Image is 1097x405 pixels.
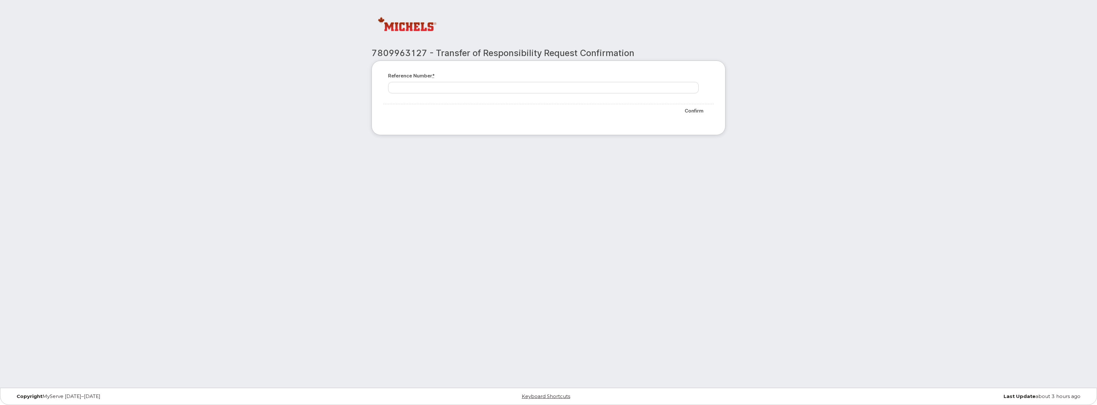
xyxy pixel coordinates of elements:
label: Reference number [388,72,435,79]
input: Confirm [679,104,709,118]
h2: 7809963127 - Transfer of Responsibility Request Confirmation [372,48,725,58]
div: about 3 hours ago [727,394,1085,399]
strong: Last Update [1004,393,1035,399]
img: Michels Canada [377,17,438,32]
abbr: required [432,73,435,79]
div: MyServe [DATE]–[DATE] [12,394,370,399]
a: Keyboard Shortcuts [522,393,570,399]
strong: Copyright [17,393,42,399]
